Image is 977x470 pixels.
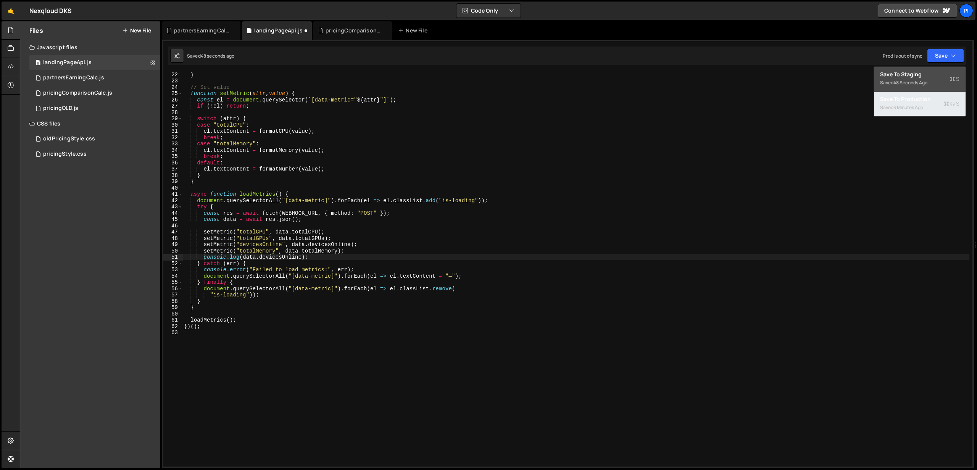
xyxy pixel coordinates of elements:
div: Nexqloud DKS [29,6,72,15]
div: CSS files [20,116,160,131]
div: 62 [163,324,183,330]
div: 28 [163,109,183,116]
div: 56 [163,286,183,292]
div: 40 [163,185,183,192]
div: Saved [880,78,959,87]
button: Code Only [456,4,521,18]
div: 17183/47471.js [29,85,160,101]
div: 25 [163,90,183,97]
div: 48 [163,235,183,242]
div: pricingOLD.js [43,105,78,112]
button: Save to StagingS Saved48 seconds ago [874,67,966,92]
div: 51 [163,254,183,261]
div: Prod is out of sync [883,53,922,59]
a: 🤙 [2,2,20,20]
div: 50 [163,248,183,254]
div: 32 [163,135,183,141]
div: 26 [163,97,183,103]
div: 44 [163,210,183,217]
div: 58 [163,298,183,305]
div: 57 [163,292,183,298]
div: 52 [163,261,183,267]
a: Pi [959,4,973,18]
div: 22 [163,72,183,78]
div: 33 [163,141,183,147]
div: oldPricingStyle.css [43,135,95,142]
div: pricingStyle.css [43,151,87,158]
button: Save to ProductionS Saved3 minutes ago [874,92,966,116]
div: 47 [163,229,183,235]
div: 46 [163,223,183,229]
div: 17183/47474.js [29,101,160,116]
div: 48 seconds ago [201,53,234,59]
div: Saved [187,53,234,59]
div: Javascript files [20,40,160,55]
div: landingPageApi.js [43,59,92,66]
div: 61 [163,317,183,324]
div: 27 [163,103,183,109]
span: S [944,100,959,108]
div: 17183/47469.js [29,70,160,85]
div: 54 [163,273,183,280]
div: 3 minutes ago [893,104,923,111]
div: 45 [163,216,183,223]
div: 38 [163,172,183,179]
button: Save [927,49,964,63]
div: 29 [163,116,183,122]
div: 35 [163,153,183,160]
div: 63 [163,330,183,336]
div: partnersEarningCalc.js [174,27,231,34]
div: 17183/47505.css [29,131,160,146]
div: 37 [163,166,183,172]
div: 41 [163,191,183,198]
div: Code Only [874,66,966,117]
button: New File [123,27,151,34]
div: 17183/47472.css [29,146,160,162]
div: 59 [163,304,183,311]
div: 60 [163,311,183,317]
div: pricingComparisonCalc.js [43,90,112,97]
div: 48 seconds ago [893,79,927,86]
div: 23 [163,78,183,84]
h2: Files [29,26,43,35]
span: S [950,75,959,83]
div: 34 [163,147,183,154]
div: pricingComparisonCalc.js [326,27,383,34]
div: partnersEarningCalc.js [43,74,104,81]
div: 53 [163,267,183,273]
div: 55 [163,279,183,286]
div: 31 [163,128,183,135]
div: landingPageApi.js [254,27,303,34]
div: 24 [163,84,183,91]
div: 49 [163,241,183,248]
div: 30 [163,122,183,129]
div: Save to Staging [880,71,959,78]
span: 0 [36,60,40,66]
div: New File [398,27,430,34]
div: Save to Production [880,95,959,103]
div: 17183/48018.js [29,55,160,70]
div: 43 [163,204,183,210]
div: Saved [880,103,959,112]
div: 42 [163,198,183,204]
div: 39 [163,179,183,185]
div: 36 [163,160,183,166]
a: Connect to Webflow [878,4,957,18]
